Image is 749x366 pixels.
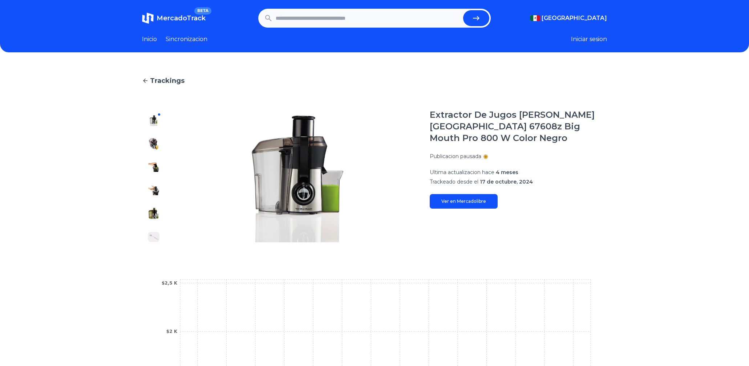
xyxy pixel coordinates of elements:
[148,231,159,243] img: Extractor De Jugos Hamilton Beach 67608z Big Mouth Pro 800 W Color Negro
[157,14,206,22] span: MercadoTrack
[148,161,159,173] img: Extractor De Jugos Hamilton Beach 67608z Big Mouth Pro 800 W Color Negro
[166,329,178,334] tspan: $2 K
[148,208,159,220] img: Extractor De Jugos Hamilton Beach 67608z Big Mouth Pro 800 W Color Negro
[430,169,494,176] span: Ultima actualizacion hace
[142,35,157,44] a: Inicio
[542,14,607,23] span: [GEOGRAPHIC_DATA]
[148,115,159,126] img: Extractor De Jugos Hamilton Beach 67608z Big Mouth Pro 800 W Color Negro
[430,194,498,209] a: Ver en Mercadolibre
[571,35,607,44] button: Iniciar sesion
[148,185,159,196] img: Extractor De Jugos Hamilton Beach 67608z Big Mouth Pro 800 W Color Negro
[530,14,607,23] button: [GEOGRAPHIC_DATA]
[194,7,211,15] span: BETA
[150,76,185,86] span: Trackings
[166,35,207,44] a: Sincronizacion
[530,15,540,21] img: Mexico
[142,76,607,86] a: Trackings
[430,109,607,144] h1: Extractor De Jugos [PERSON_NAME][GEOGRAPHIC_DATA] 67608z Big Mouth Pro 800 W Color Negro
[142,12,206,24] a: MercadoTrackBETA
[148,138,159,150] img: Extractor De Jugos Hamilton Beach 67608z Big Mouth Pro 800 W Color Negro
[480,178,533,185] span: 17 de octubre, 2024
[496,169,518,176] span: 4 meses
[162,281,178,286] tspan: $2,5 K
[430,178,478,185] span: Trackeado desde el
[430,153,481,160] p: Publicacion pausada
[180,109,415,249] img: Extractor De Jugos Hamilton Beach 67608z Big Mouth Pro 800 W Color Negro
[142,12,154,24] img: MercadoTrack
